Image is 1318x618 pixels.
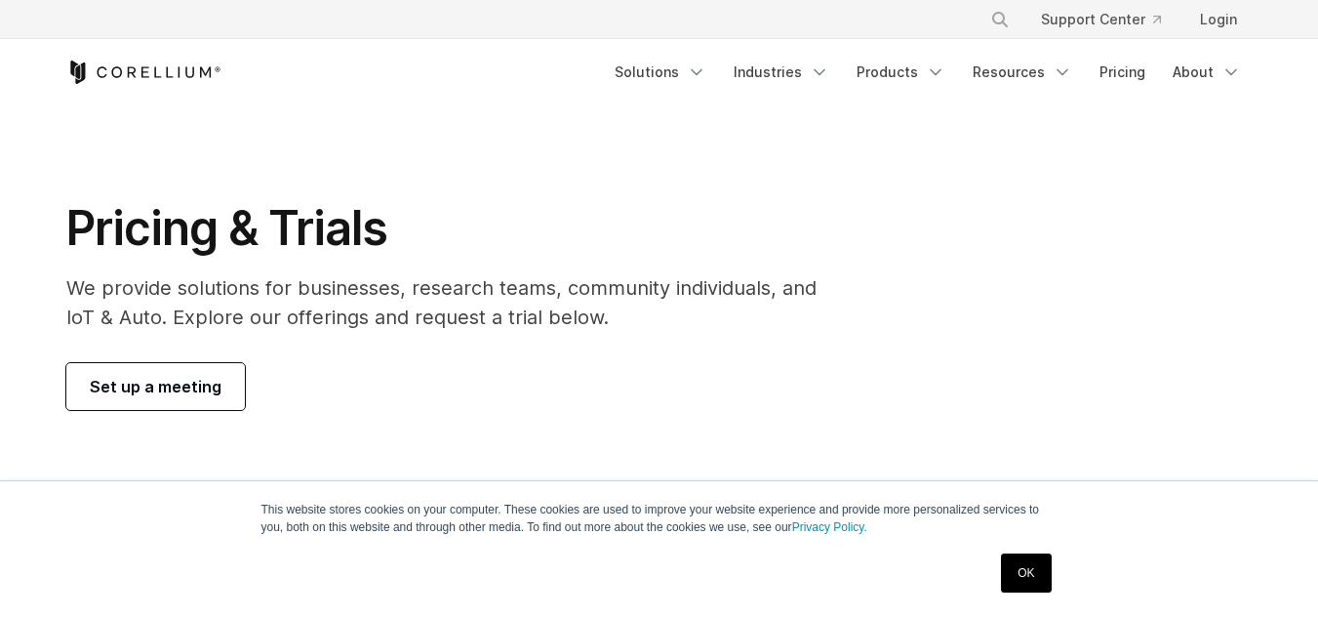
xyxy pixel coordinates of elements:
[982,2,1018,37] button: Search
[967,2,1253,37] div: Navigation Menu
[261,501,1058,536] p: This website stores cookies on your computer. These cookies are used to improve your website expe...
[1001,554,1051,593] a: OK
[1025,2,1177,37] a: Support Center
[66,61,221,84] a: Corellium Home
[66,273,844,332] p: We provide solutions for businesses, research teams, community individuals, and IoT & Auto. Explo...
[66,199,844,258] h1: Pricing & Trials
[603,55,718,90] a: Solutions
[1161,55,1253,90] a: About
[66,363,245,410] a: Set up a meeting
[1184,2,1253,37] a: Login
[1088,55,1157,90] a: Pricing
[722,55,841,90] a: Industries
[792,520,867,534] a: Privacy Policy.
[603,55,1253,90] div: Navigation Menu
[845,55,957,90] a: Products
[961,55,1084,90] a: Resources
[90,375,221,398] span: Set up a meeting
